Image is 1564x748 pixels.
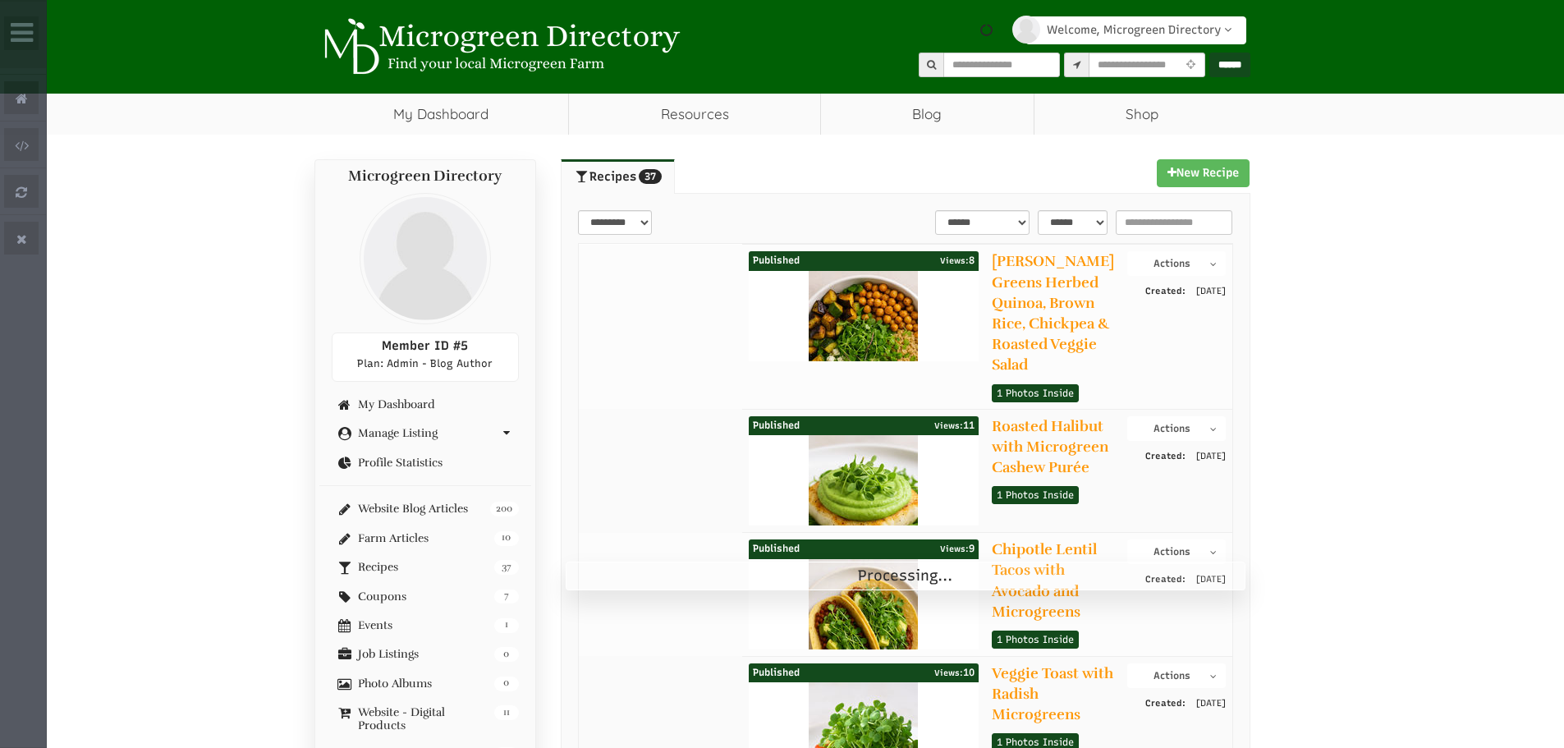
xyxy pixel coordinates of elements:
div: Published [749,539,979,559]
button: Actions [1127,251,1225,276]
img: profile profile holder [360,193,491,324]
span: 8 [940,252,975,270]
img: a7436f99962febf3a6dc23c60a0ef6a4 [809,435,918,599]
img: 1d11f27f2a7656004c754d8d8ecb026c [809,271,918,435]
a: Welcome, Microgreen Directory [1025,16,1246,44]
a: [PERSON_NAME] Greens Herbed Quinoa, Brown Rice, Chickpea & Roasted Veggie Salad [992,252,1114,374]
h4: Microgreen Directory [332,168,519,185]
a: Profile Statistics [332,457,519,469]
img: Microgreen Directory [314,18,684,76]
a: Recipes37 [561,159,675,194]
span: [DATE] [1188,696,1226,711]
a: 37 Recipes [332,561,519,573]
img: b6649fac1d7f7fa323ebcb92e3103b81 [809,559,918,723]
span: Views: [934,668,963,678]
span: 10 [494,531,519,546]
a: 200 Website Blog Articles [332,502,519,515]
a: Chipotle Lentil Tacos with Avocado and Microgreens [992,540,1097,621]
a: Blog [821,94,1034,135]
a: 1 Events [332,619,519,631]
select: select-1 [578,210,652,235]
a: My Dashboard [332,398,519,411]
a: New Recipe [1157,159,1250,187]
button: Actions [1127,663,1225,688]
span: [DATE] [1188,449,1226,464]
span: 37 [639,169,662,184]
span: Created: [1145,284,1186,299]
select: statusFilter-1 [1038,210,1108,235]
a: Resources [569,94,820,135]
span: Views: [934,420,963,431]
span: 200 [490,502,518,516]
span: Views: [940,544,969,554]
a: 11 Website - Digital Products [332,706,519,732]
span: 0 [494,647,519,662]
a: 0 Job Listings [332,648,519,660]
a: 1 Photos Inside [992,384,1079,402]
span: 11 [494,705,519,720]
a: 1 Photos Inside [992,631,1079,649]
select: sortFilter-1 [935,210,1030,235]
button: Actions [1127,539,1225,564]
span: Views: [940,255,969,266]
a: Shop [1034,94,1250,135]
a: Manage Listing [332,427,519,439]
a: 0 Photo Albums [332,677,519,690]
span: 10 [934,664,975,682]
div: Published [749,663,979,683]
span: Plan: Admin - Blog Author [357,357,493,369]
i: Wide Admin Panel [11,20,33,46]
div: Published [749,251,979,271]
a: My Dashboard [314,94,569,135]
button: Actions [1127,416,1225,441]
a: 10 Farm Articles [332,532,519,544]
i: Use Current Location [1182,60,1199,71]
span: 9 [940,540,975,558]
span: 0 [494,677,519,691]
span: 37 [494,560,519,575]
a: 7 Coupons [332,590,519,603]
span: 11 [934,417,975,435]
span: 1 [494,618,519,633]
a: Veggie Toast with Radish Microgreens [992,664,1113,723]
span: Created: [1145,696,1186,711]
a: Roasted Halibut with Microgreen Cashew Purée [992,417,1108,476]
span: 7 [494,590,519,604]
a: 1 Photos Inside [992,486,1079,504]
div: Processing... [566,562,1245,591]
img: profile profile holder [1012,16,1040,44]
span: Member ID #5 [382,338,468,353]
div: Published [749,416,979,436]
span: [DATE] [1188,284,1226,299]
span: Created: [1145,449,1186,464]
